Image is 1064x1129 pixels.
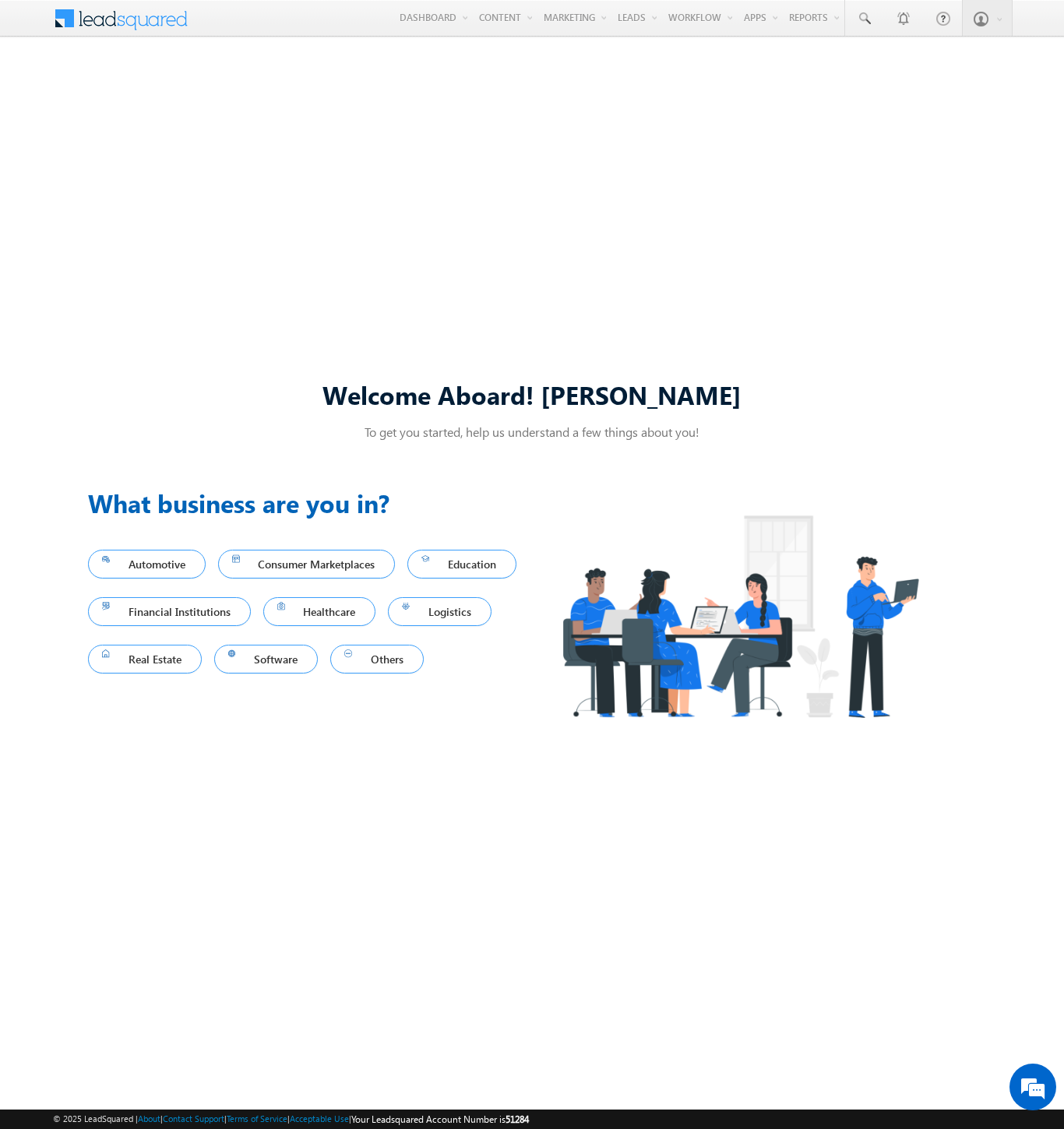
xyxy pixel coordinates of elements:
[138,1113,160,1124] a: About
[421,554,502,575] span: Education
[228,649,305,670] span: Software
[402,601,477,622] span: Logistics
[102,649,188,670] span: Real Estate
[506,1113,529,1125] span: 51284
[88,378,976,411] div: Welcome Aboard! [PERSON_NAME]
[232,554,382,575] span: Consumer Marketplaces
[53,1112,529,1127] span: © 2025 LeadSquared | | | | |
[227,1113,287,1124] a: Terms of Service
[290,1113,349,1124] a: Acceptable Use
[102,601,237,622] span: Financial Institutions
[532,484,948,748] img: Industry.png
[88,424,976,440] p: To get you started, help us understand a few things about you!
[163,1113,224,1124] a: Contact Support
[277,601,362,622] span: Healthcare
[102,554,192,575] span: Automotive
[351,1113,529,1125] span: Your Leadsquared Account Number is
[344,649,410,670] span: Others
[88,484,532,522] h3: What business are you in?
